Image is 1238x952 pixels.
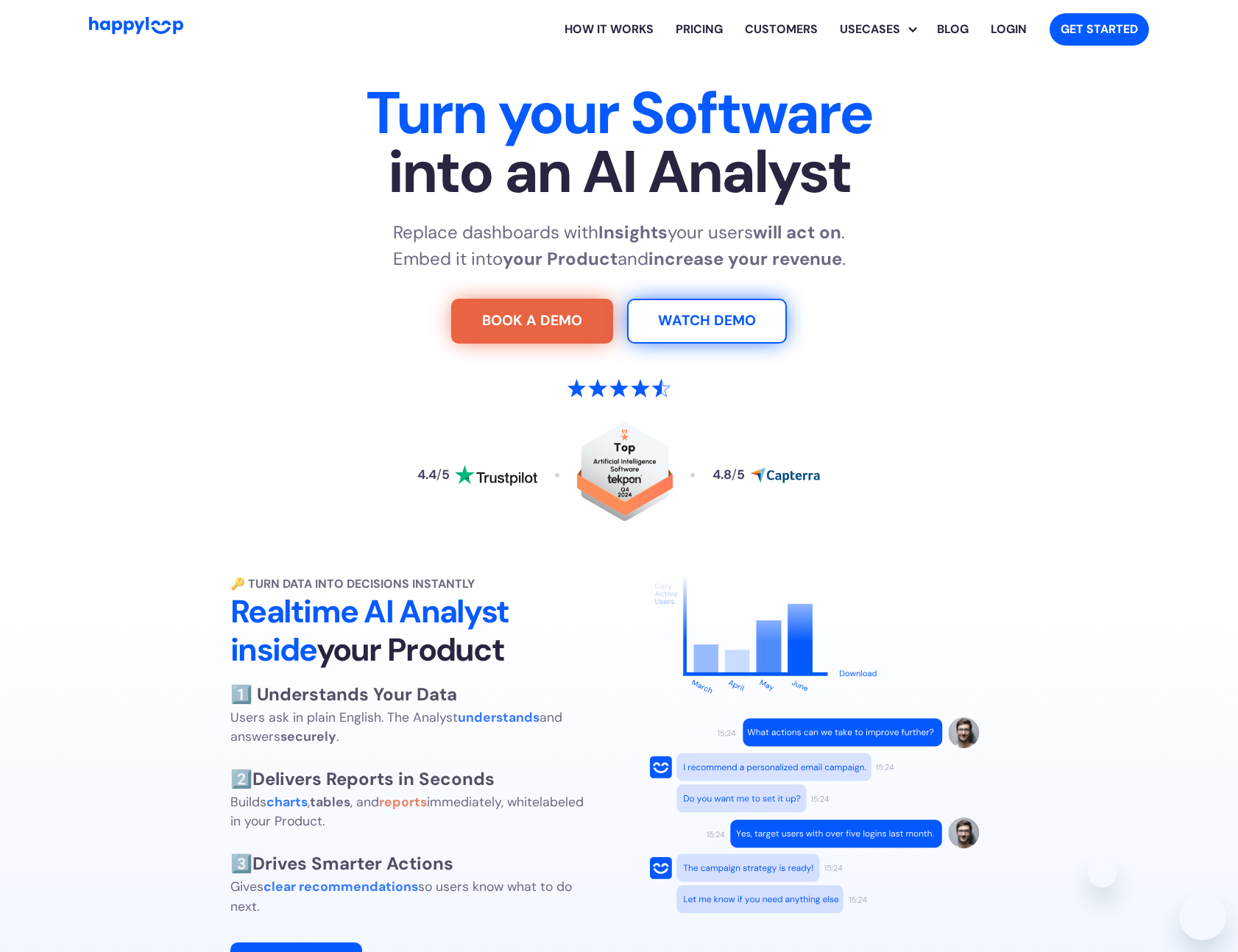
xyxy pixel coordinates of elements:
[829,21,911,38] div: Usecases
[753,221,841,244] strong: will act on
[648,247,842,270] strong: increase your revenue
[627,299,787,344] a: Watch Demo
[252,767,495,790] strong: Delivers Reports in Seconds
[732,466,737,483] span: /
[230,681,584,916] p: Builds , , and immediately, whitelabeled in your Product. Gives so users know what to do next.
[266,794,308,810] strong: charts
[89,17,183,34] img: HappyLoop Logo
[230,683,457,706] strong: 1️⃣ Understands Your Data
[458,709,540,725] strong: understands
[89,17,183,41] a: Go to Home Page
[980,6,1038,53] a: Log in to your HappyLoop account
[160,143,1078,202] span: into an AI Analyst
[230,593,604,669] h2: Realtime AI Analyst inside
[436,466,442,483] span: /
[829,6,926,53] div: Explore HappyLoop use cases
[230,767,495,790] span: 2️⃣
[280,728,336,745] strong: securely
[230,852,453,875] span: 3️⃣
[230,709,562,745] span: Users ask in plain English. The Analyst and answers .
[840,6,926,53] div: Usecases
[503,247,618,270] strong: your Product
[417,465,537,486] a: Read reviews about HappyLoop on Trustpilot
[1050,13,1149,46] a: Get started with HappyLoop
[1088,858,1117,887] iframe: Fermer le message
[252,852,453,875] strong: Drives Smarter Actions
[379,794,427,810] strong: reports
[310,794,350,810] strong: tables
[230,576,475,592] strong: 🔑 Turn Data into Decisions Instantly
[553,6,665,53] a: Learn how HappyLoop works
[712,467,820,483] a: Read reviews about HappyLoop on Capterra
[577,422,673,529] a: Read reviews about HappyLoop on Tekpon
[665,6,734,53] a: View HappyLoop pricing plans
[160,84,1078,202] h1: Turn your Software
[417,469,450,482] div: 4.4 5
[393,219,846,272] p: Replace dashboards with your users . Embed it into and .
[926,6,980,53] a: Visit the HappyLoop blog for insights
[598,221,668,244] strong: Insights
[734,6,829,53] a: Learn how HappyLoop works
[1179,893,1226,940] iframe: Bouton de lancement de la fenêtre de messagerie
[451,299,613,344] a: Try For Free
[316,629,504,670] span: your Product
[712,469,745,482] div: 4.8 5
[263,878,418,895] strong: clear recommendations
